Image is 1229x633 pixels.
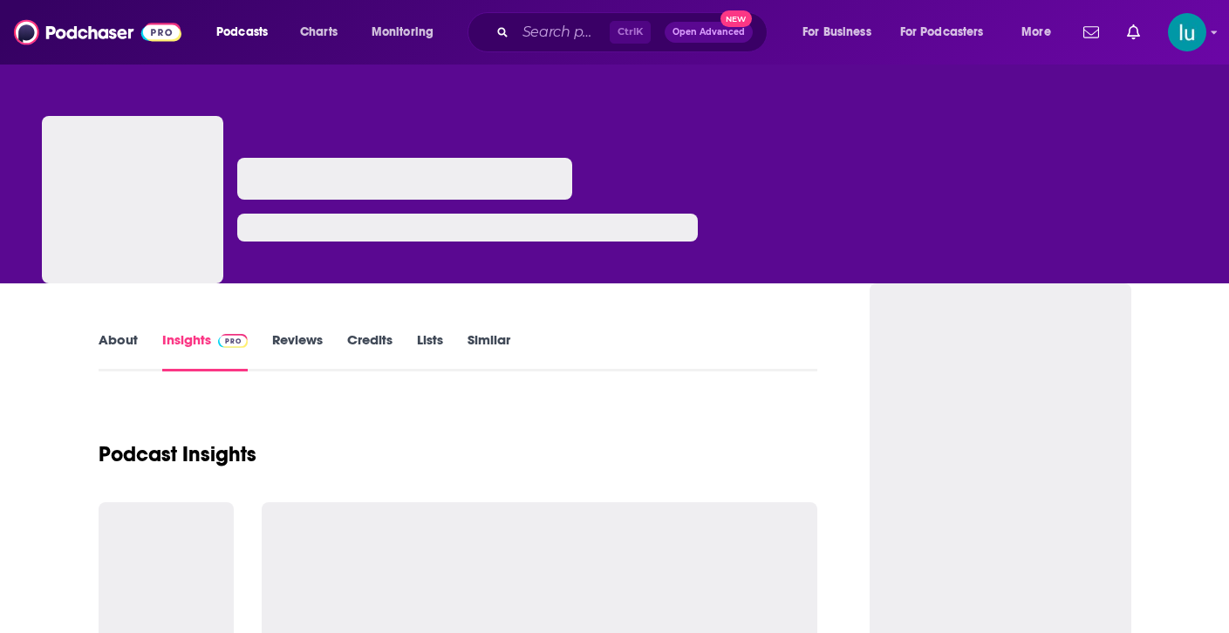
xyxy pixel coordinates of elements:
[218,334,249,348] img: Podchaser Pro
[484,12,784,52] div: Search podcasts, credits, & more...
[1009,18,1073,46] button: open menu
[216,20,268,44] span: Podcasts
[468,331,510,371] a: Similar
[1168,13,1206,51] img: User Profile
[889,18,1009,46] button: open menu
[417,331,443,371] a: Lists
[14,16,181,49] img: Podchaser - Follow, Share and Rate Podcasts
[359,18,456,46] button: open menu
[900,20,984,44] span: For Podcasters
[1076,17,1106,47] a: Show notifications dropdown
[372,20,434,44] span: Monitoring
[515,18,610,46] input: Search podcasts, credits, & more...
[300,20,338,44] span: Charts
[673,28,745,37] span: Open Advanced
[1021,20,1051,44] span: More
[204,18,290,46] button: open menu
[665,22,753,43] button: Open AdvancedNew
[272,331,323,371] a: Reviews
[289,18,348,46] a: Charts
[610,21,651,44] span: Ctrl K
[1168,13,1206,51] span: Logged in as lusodano
[790,18,893,46] button: open menu
[347,331,393,371] a: Credits
[1120,17,1147,47] a: Show notifications dropdown
[162,331,249,371] a: InsightsPodchaser Pro
[1168,13,1206,51] button: Show profile menu
[99,331,138,371] a: About
[802,20,871,44] span: For Business
[720,10,752,27] span: New
[99,441,256,467] h1: Podcast Insights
